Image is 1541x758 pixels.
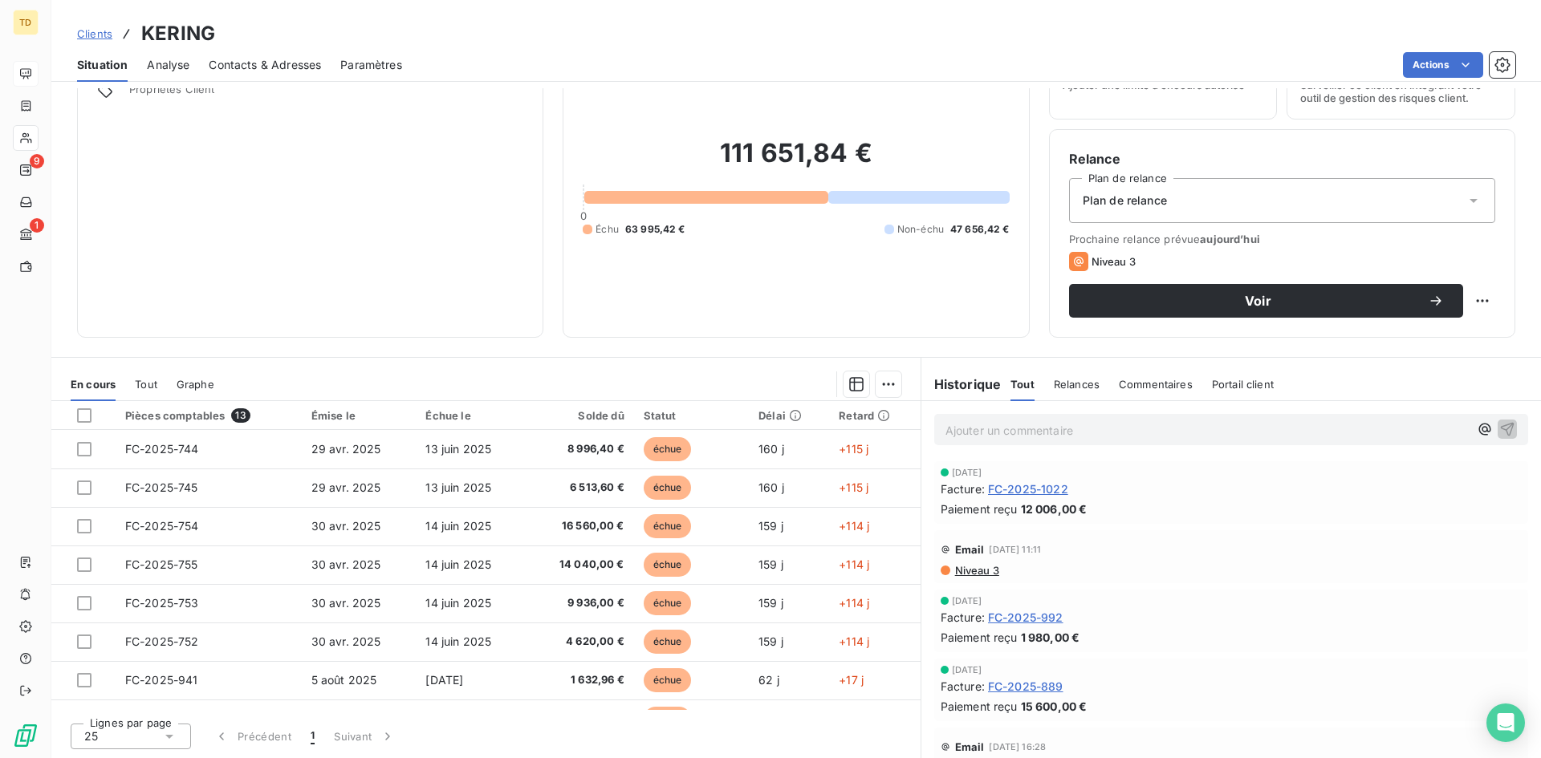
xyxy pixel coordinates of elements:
span: FC-2025-752 [125,634,199,648]
span: 9 936,00 € [535,595,624,611]
button: Précédent [204,719,301,753]
span: 159 j [758,557,783,571]
span: En cours [71,378,116,391]
span: 159 j [758,634,783,648]
span: 1 980,00 € [1021,629,1080,646]
span: Paiement reçu [941,698,1018,715]
span: 8 996,40 € [535,441,624,457]
span: +114 j [839,596,869,610]
h6: Historique [921,375,1002,394]
span: Paiement reçu [941,629,1018,646]
span: Niveau 3 [1092,255,1136,268]
span: 16 560,00 € [535,518,624,534]
span: Tout [1010,378,1035,391]
span: Relances [1054,378,1100,391]
div: Statut [644,409,739,422]
span: Email [955,543,985,556]
span: 4 620,00 € [535,634,624,650]
span: [DATE] [952,468,982,477]
span: 12 006,00 € [1021,501,1088,517]
h3: KERING [141,19,215,48]
button: Actions [1403,52,1483,78]
div: Échue le [425,409,515,422]
span: 30 avr. 2025 [311,634,381,648]
h6: Relance [1069,149,1495,168]
span: échue [644,476,692,500]
a: Clients [77,26,112,42]
span: 14 juin 2025 [425,634,491,648]
span: FC-2025-753 [125,596,199,610]
span: 159 j [758,596,783,610]
span: échue [644,707,692,731]
span: 6 513,60 € [535,480,624,496]
button: Suivant [324,719,405,753]
div: Retard [839,409,910,422]
span: FC-2025-889 [988,678,1063,695]
span: échue [644,668,692,692]
span: [DATE] [425,673,463,687]
span: Surveiller ce client en intégrant votre outil de gestion des risques client. [1300,79,1502,104]
span: 13 [231,408,250,423]
span: FC-2025-755 [125,557,198,571]
span: [DATE] 11:11 [989,545,1041,554]
span: échue [644,553,692,577]
div: Pièces comptables [125,408,292,423]
span: [DATE] 16:28 [989,742,1046,752]
div: Open Intercom Messenger [1486,703,1525,742]
span: FC-2025-745 [125,480,198,494]
span: Propriétés Client [129,83,523,105]
span: 14 juin 2025 [425,557,491,571]
span: 160 j [758,442,784,456]
span: +114 j [839,557,869,571]
span: +114 j [839,634,869,648]
div: Délai [758,409,819,422]
span: +115 j [839,480,868,494]
span: Facture : [941,609,985,626]
span: Facture : [941,480,985,497]
span: 1 [30,218,44,233]
span: +17 j [839,673,864,687]
div: TD [13,10,39,35]
span: FC-2025-992 [988,609,1063,626]
span: Contacts & Adresses [209,57,321,73]
span: Commentaires [1119,378,1193,391]
span: aujourd’hui [1200,233,1260,245]
span: Graphe [177,378,214,391]
span: Voir [1088,294,1428,307]
span: Portail client [1212,378,1274,391]
span: 13 juin 2025 [425,480,491,494]
span: 0 [580,209,587,222]
span: 159 j [758,519,783,533]
span: [DATE] [952,665,982,675]
span: Clients [77,27,112,40]
span: 30 avr. 2025 [311,557,381,571]
span: FC-2025-754 [125,519,199,533]
span: 15 600,00 € [1021,698,1088,715]
span: échue [644,437,692,461]
span: échue [644,514,692,538]
span: Tout [135,378,157,391]
div: Émise le [311,409,407,422]
span: FC-2025-941 [125,673,198,687]
div: Solde dû [535,409,624,422]
span: FC-2025-1022 [988,480,1068,497]
span: 29 avr. 2025 [311,442,381,456]
span: 160 j [758,480,784,494]
span: Paiement reçu [941,501,1018,517]
img: Logo LeanPay [13,723,39,748]
span: Prochaine relance prévue [1069,233,1495,245]
span: 5 août 2025 [311,673,377,687]
span: Email [955,740,985,753]
span: 47 656,42 € [950,222,1010,237]
span: 30 avr. 2025 [311,596,381,610]
span: échue [644,591,692,615]
span: 30 avr. 2025 [311,519,381,533]
span: Échu [596,222,619,237]
span: 14 juin 2025 [425,596,491,610]
span: 13 juin 2025 [425,442,491,456]
span: 1 [311,728,315,744]
span: +114 j [839,519,869,533]
span: Analyse [147,57,189,73]
span: 25 [84,728,98,744]
button: Voir [1069,284,1463,318]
